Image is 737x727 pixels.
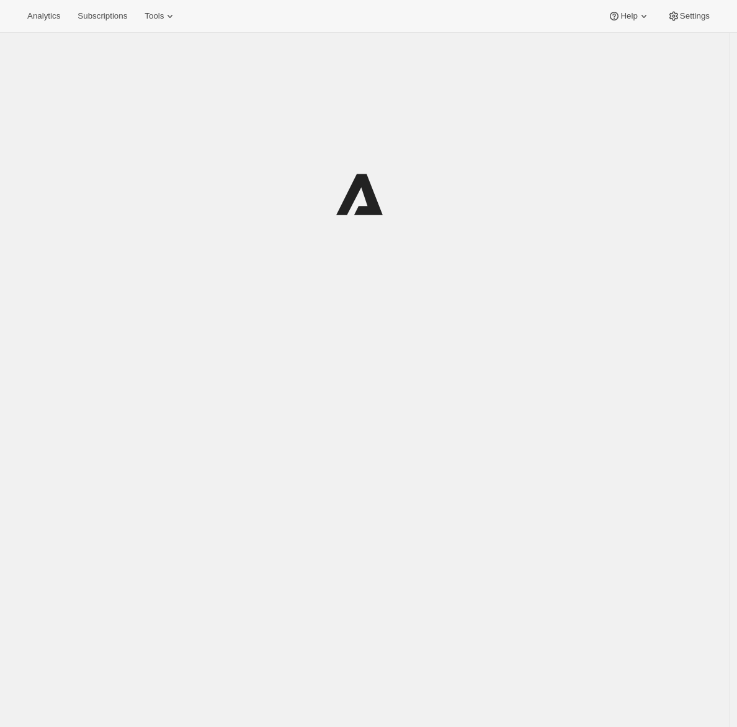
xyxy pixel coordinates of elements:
[70,7,135,25] button: Subscriptions
[137,7,184,25] button: Tools
[601,7,657,25] button: Help
[680,11,710,21] span: Settings
[78,11,127,21] span: Subscriptions
[660,7,717,25] button: Settings
[620,11,637,21] span: Help
[27,11,60,21] span: Analytics
[145,11,164,21] span: Tools
[20,7,68,25] button: Analytics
